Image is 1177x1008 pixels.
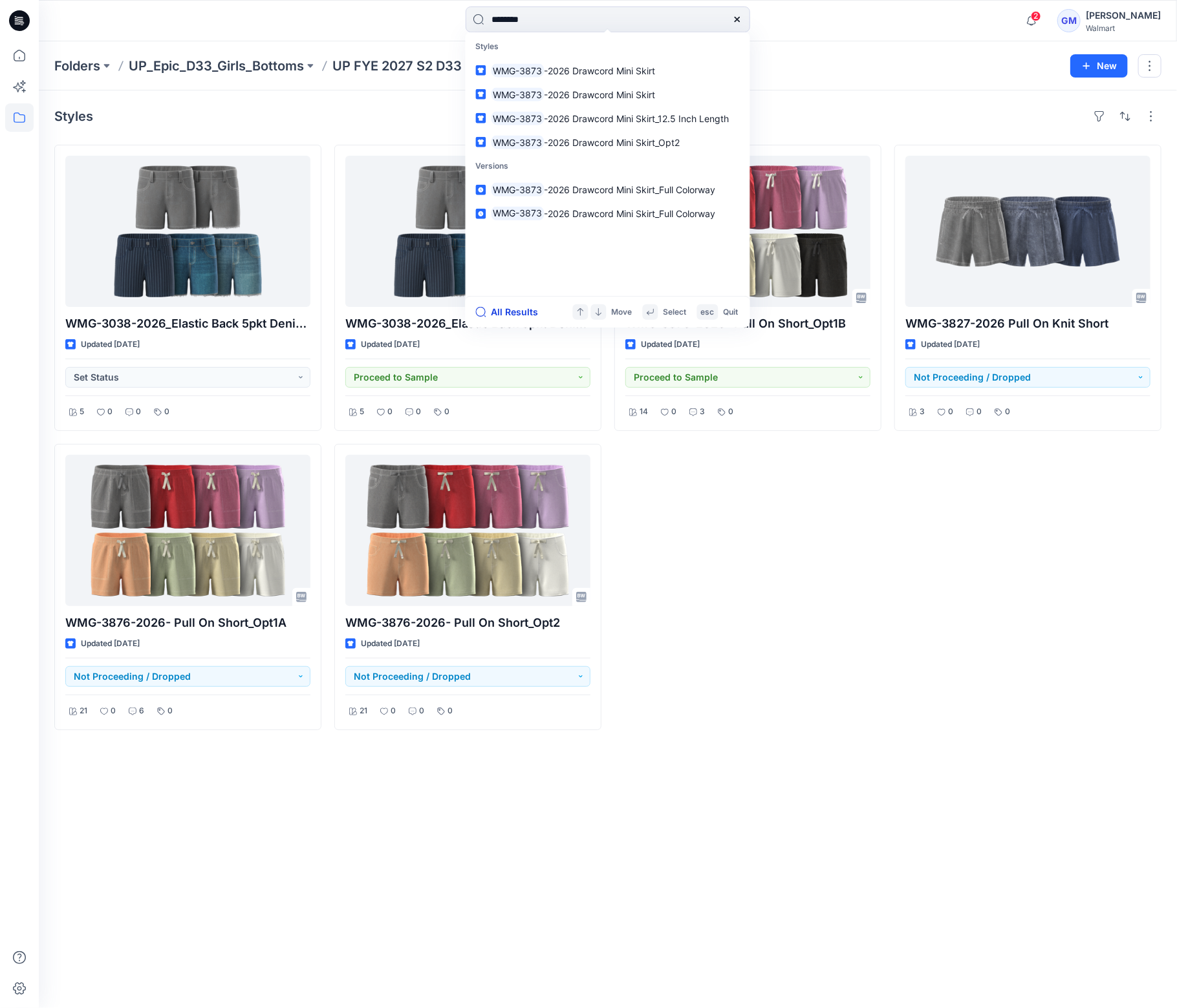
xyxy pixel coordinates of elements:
p: Updated [DATE] [641,338,700,352]
p: 0 [419,704,424,718]
a: WMG-3876-2026- Pull On Short_Opt2 [345,455,590,606]
h4: Styles [54,109,93,124]
p: 0 [167,704,173,718]
p: 0 [671,405,676,419]
p: 5 [80,405,84,419]
button: New [1070,54,1128,78]
mark: WMG-3873 [491,111,545,126]
span: 2 [1031,11,1041,21]
p: 3 [700,405,705,419]
a: WMG-3038-2026_Elastic Back 5pkt Denim Shorts 3 Inseam [345,156,590,307]
p: WMG-3038-2026_Elastic Back 5pkt Denim Shorts 3 Inseam - Cost Opt [65,315,310,333]
a: UP_Epic_D33_Girls_Bottoms [129,57,304,75]
a: WMG-3873-2026 Drawcord Mini Skirt_Full Colorway [468,202,748,226]
span: -2026 Drawcord Mini Skirt [544,89,655,100]
span: -2026 Drawcord Mini Skirt_Full Colorway [544,184,715,195]
p: Updated [DATE] [81,338,140,352]
span: -2026 Drawcord Mini Skirt_12.5 Inch Length [544,112,729,123]
p: 0 [391,704,396,718]
p: Updated [DATE] [921,338,980,352]
p: 0 [387,405,393,419]
p: 21 [360,704,367,718]
p: WMG-3876-2026- Pull On Short_Opt1A [65,614,310,632]
mark: WMG-3873 [491,206,545,221]
a: WMG-3873-2026 Drawcord Mini Skirt_Full Colorway [468,178,748,202]
p: 21 [80,704,87,718]
button: All Results [476,304,547,320]
span: -2026 Drawcord Mini Skirt [544,65,655,76]
p: Move [612,305,632,319]
div: Walmart [1086,23,1161,33]
p: 3 [920,405,925,419]
span: -2026 Drawcord Mini Skirt_Opt2 [544,136,680,147]
mark: WMG-3873 [491,182,545,197]
p: esc [701,305,715,319]
a: WMG-3873-2026 Drawcord Mini Skirt_12.5 Inch Length [468,106,748,130]
p: 0 [444,405,449,419]
p: 0 [1005,405,1010,419]
p: 0 [977,405,982,419]
a: WMG-3038-2026_Elastic Back 5pkt Denim Shorts 3 Inseam - Cost Opt [65,156,310,307]
p: Versions [468,154,748,178]
div: [PERSON_NAME] [1086,8,1161,23]
a: WMG-3873-2026 Drawcord Mini Skirt_Opt2 [468,130,748,154]
a: WMG-3873-2026 Drawcord Mini Skirt [468,58,748,82]
p: 0 [948,405,953,419]
a: Folders [54,57,100,75]
p: 0 [416,405,421,419]
p: WMG-3827-2026 Pull On Knit Short [905,315,1150,333]
p: Select [664,305,687,319]
p: Updated [DATE] [361,338,420,352]
p: 5 [360,405,364,419]
p: Styles [468,35,748,59]
p: 0 [136,405,141,419]
mark: WMG-3873 [491,135,545,150]
a: WMG-3876-2026- Pull On Short_Opt1A [65,455,310,606]
p: Updated [DATE] [361,637,420,651]
span: -2026 Drawcord Mini Skirt_Full Colorway [544,208,715,219]
p: 0 [728,405,733,419]
p: UP FYE 2027 S2 D33 Girls bottoms Epic [332,57,578,75]
p: WMG-3038-2026_Elastic Back 5pkt Denim Shorts 3 Inseam [345,315,590,333]
p: 0 [107,405,113,419]
p: 0 [448,704,453,718]
mark: WMG-3873 [491,87,545,102]
a: WMG-3873-2026 Drawcord Mini Skirt [468,82,748,106]
mark: WMG-3873 [491,63,545,78]
div: GM [1057,9,1081,32]
p: 6 [139,704,144,718]
p: 14 [640,405,648,419]
p: WMG-3876-2026- Pull On Short_Opt2 [345,614,590,632]
p: Updated [DATE] [81,637,140,651]
p: 0 [111,704,116,718]
p: Quit [724,305,739,319]
a: WMG-3827-2026 Pull On Knit Short [905,156,1150,307]
p: 0 [164,405,169,419]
